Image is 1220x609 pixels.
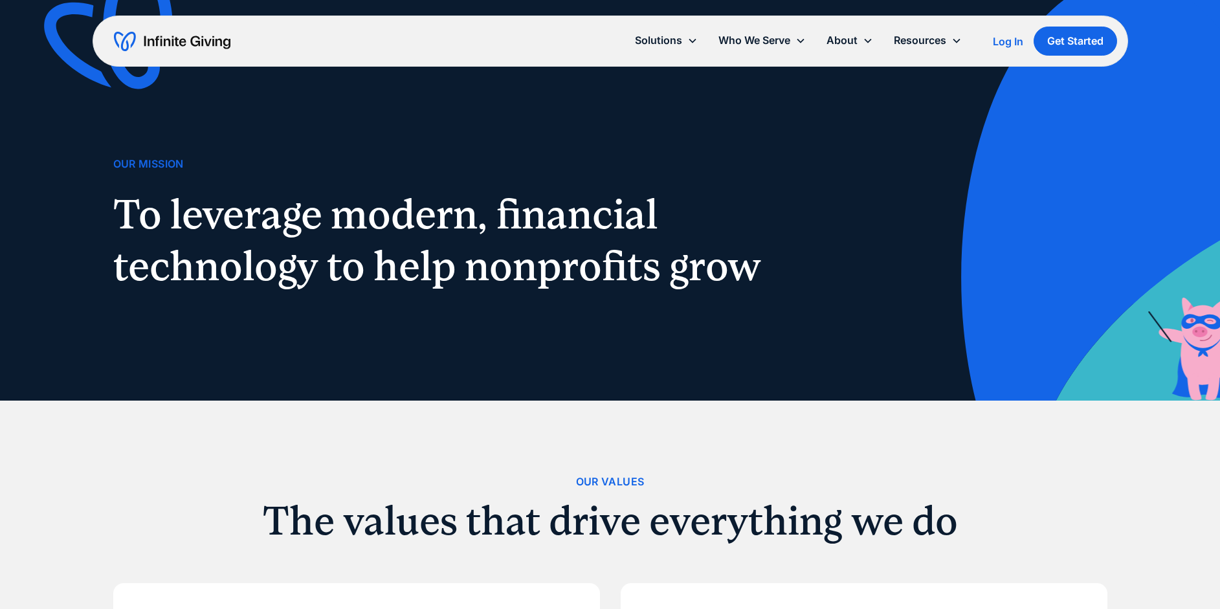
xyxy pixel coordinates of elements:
div: Log In [993,36,1023,47]
div: Who We Serve [708,27,816,54]
a: Log In [993,34,1023,49]
div: About [816,27,883,54]
h2: The values that drive everything we do [113,501,1107,541]
div: Who We Serve [718,32,790,49]
div: Solutions [635,32,682,49]
div: Our Mission [113,155,184,173]
div: Solutions [625,27,708,54]
div: Resources [883,27,972,54]
div: About [826,32,858,49]
div: Resources [894,32,946,49]
a: home [114,31,230,52]
div: Our Values [576,473,645,491]
h1: To leverage modern, financial technology to help nonprofits grow [113,188,776,292]
a: Get Started [1034,27,1117,56]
